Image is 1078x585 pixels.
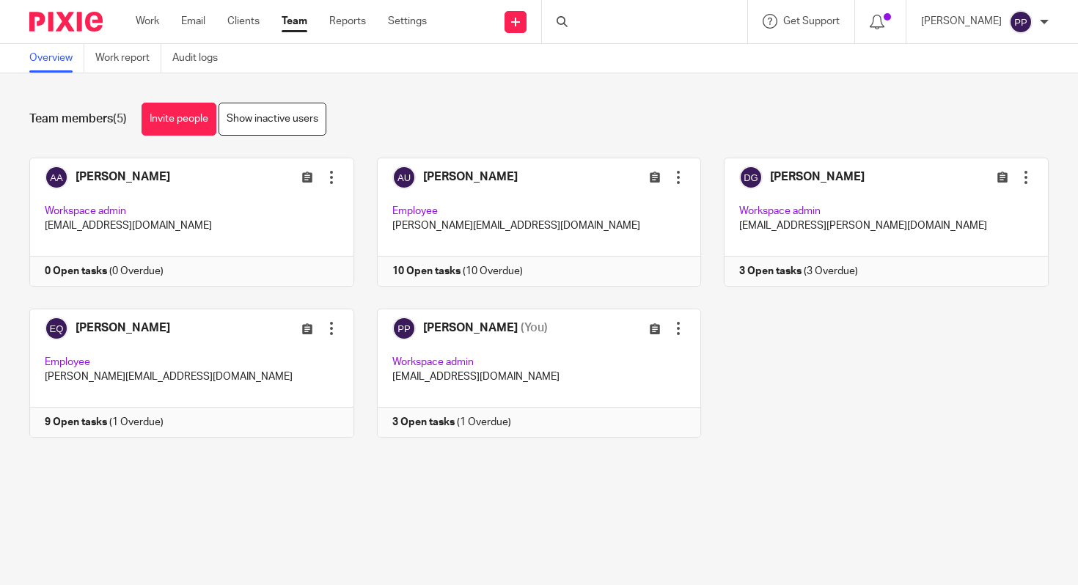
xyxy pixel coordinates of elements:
img: svg%3E [1009,10,1033,34]
a: Settings [388,14,427,29]
a: Clients [227,14,260,29]
a: Audit logs [172,44,229,73]
a: Team [282,14,307,29]
a: Invite people [142,103,216,136]
h1: Team members [29,111,127,127]
a: Overview [29,44,84,73]
span: (5) [113,113,127,125]
p: [PERSON_NAME] [921,14,1002,29]
a: Reports [329,14,366,29]
a: Show inactive users [219,103,326,136]
a: Work report [95,44,161,73]
a: Work [136,14,159,29]
span: Get Support [783,16,840,26]
a: Email [181,14,205,29]
img: Pixie [29,12,103,32]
